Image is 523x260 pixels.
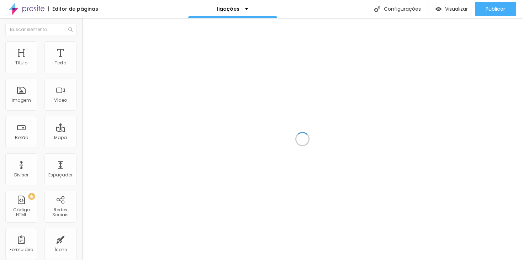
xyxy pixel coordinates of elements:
[486,5,505,12] font: Publicar
[445,5,468,12] font: Visualizar
[12,97,31,103] font: Imagem
[14,172,28,178] font: Divisor
[384,5,421,12] font: Configurações
[13,207,30,218] font: Código HTML
[55,60,66,66] font: Texto
[217,5,239,12] font: ligações
[435,6,442,12] img: view-1.svg
[15,60,27,66] font: Título
[15,134,28,140] font: Botão
[5,23,76,36] input: Buscar elemento
[10,246,33,253] font: Formulário
[48,172,73,178] font: Espaçador
[52,207,69,218] font: Redes Sociais
[54,246,67,253] font: Ícone
[68,27,73,32] img: Ícone
[475,2,516,16] button: Publicar
[54,97,67,103] font: Vídeo
[374,6,380,12] img: Ícone
[54,134,67,140] font: Mapa
[428,2,475,16] button: Visualizar
[52,5,98,12] font: Editor de páginas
